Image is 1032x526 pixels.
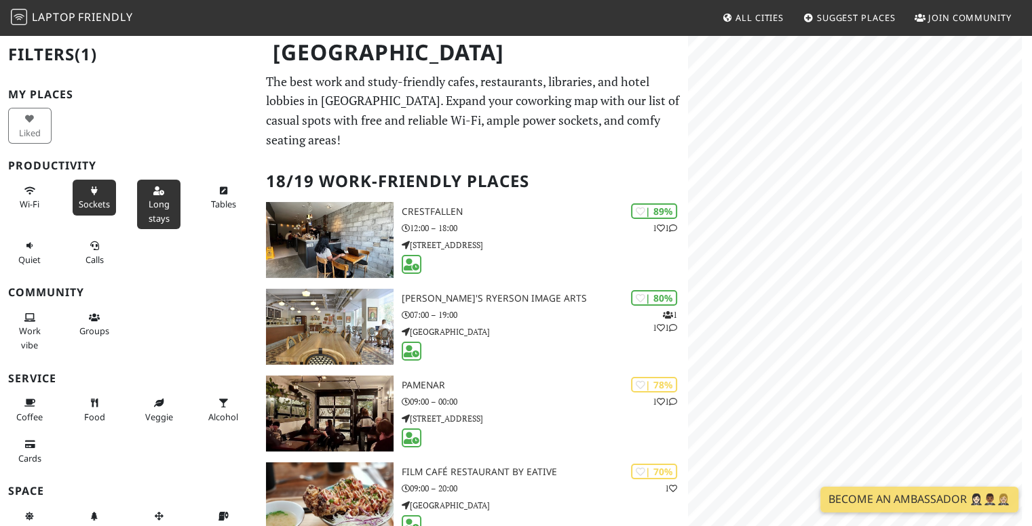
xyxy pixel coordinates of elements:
[8,34,250,75] h2: Filters
[402,325,689,338] p: [GEOGRAPHIC_DATA]
[137,392,180,428] button: Veggie
[817,12,896,24] span: Suggest Places
[8,286,250,299] h3: Community
[8,485,250,498] h3: Space
[137,180,180,229] button: Long stays
[402,412,689,425] p: [STREET_ADDRESS]
[402,206,689,218] h3: Crestfallen
[402,308,689,321] p: 07:00 – 19:00
[262,34,685,71] h1: [GEOGRAPHIC_DATA]
[258,376,688,451] a: Pamenar | 78% 11 Pamenar 09:00 – 00:00 [STREET_ADDRESS]
[84,411,105,423] span: Food
[735,12,784,24] span: All Cities
[208,411,238,423] span: Alcohol
[85,254,104,266] span: Video/audio calls
[258,289,688,365] a: Balzac's Ryerson Image Arts | 80% 111 [PERSON_NAME]'s Ryerson Image Arts 07:00 – 19:00 [GEOGRAPHI...
[665,482,677,495] p: 1
[266,376,393,451] img: Pamenar
[631,290,677,306] div: | 80%
[73,235,116,270] button: Calls
[402,466,689,478] h3: Film Café Restaurant by Eative
[202,180,245,216] button: Tables
[145,411,173,423] span: Veggie
[8,306,52,356] button: Work vibe
[402,482,689,495] p: 09:00 – 20:00
[73,392,116,428] button: Food
[211,198,236,210] span: Work-friendly tables
[402,293,689,304] h3: [PERSON_NAME]'s Ryerson Image Arts
[19,325,41,350] span: People working
[798,5,901,30] a: Suggest Places
[258,202,688,278] a: Crestfallen | 89% 11 Crestfallen 12:00 – 18:00 [STREET_ADDRESS]
[8,180,52,216] button: Wi-Fi
[75,43,97,65] span: (1)
[653,395,677,408] p: 1 1
[79,198,110,210] span: Power sockets
[653,222,677,235] p: 1 1
[266,202,393,278] img: Crestfallen
[631,464,677,479] div: | 70%
[78,9,132,24] span: Friendly
[402,239,689,251] p: [STREET_ADDRESS]
[402,395,689,408] p: 09:00 – 00:00
[20,198,39,210] span: Stable Wi-Fi
[202,392,245,428] button: Alcohol
[79,325,109,337] span: Group tables
[32,9,76,24] span: Laptop
[631,377,677,392] div: | 78%
[8,392,52,428] button: Coffee
[928,12,1012,24] span: Join Community
[18,254,41,266] span: Quiet
[16,411,43,423] span: Coffee
[716,5,789,30] a: All Cities
[8,159,250,172] h3: Productivity
[18,452,41,464] span: Credit cards
[266,289,393,365] img: Balzac's Ryerson Image Arts
[402,380,689,391] h3: Pamenar
[402,222,689,235] p: 12:00 – 18:00
[402,499,689,512] p: [GEOGRAPHIC_DATA]
[653,308,677,334] p: 1 1 1
[8,88,250,101] h3: My Places
[11,9,27,25] img: LaptopFriendly
[631,203,677,219] div: | 89%
[8,433,52,469] button: Cards
[149,198,170,224] span: Long stays
[266,161,680,202] h2: 18/19 Work-Friendly Places
[909,5,1017,30] a: Join Community
[73,306,116,342] button: Groups
[266,72,680,150] p: The best work and study-friendly cafes, restaurants, libraries, and hotel lobbies in [GEOGRAPHIC_...
[73,180,116,216] button: Sockets
[8,372,250,385] h3: Service
[8,235,52,270] button: Quiet
[11,6,133,30] a: LaptopFriendly LaptopFriendly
